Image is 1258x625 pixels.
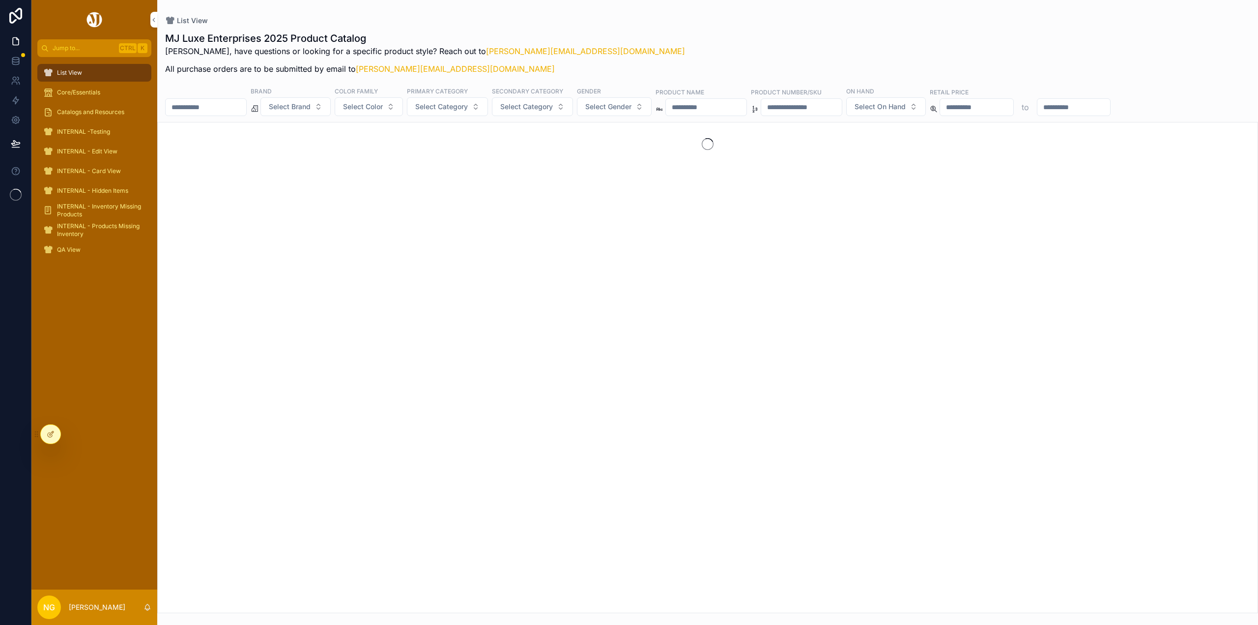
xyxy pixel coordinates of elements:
[177,16,208,26] span: List View
[492,97,573,116] button: Select Button
[500,102,553,112] span: Select Category
[846,87,874,95] label: On Hand
[53,44,115,52] span: Jump to...
[37,123,151,141] a: INTERNAL -Testing
[57,187,128,195] span: INTERNAL - Hidden Items
[855,102,906,112] span: Select On Hand
[335,97,403,116] button: Select Button
[260,97,331,116] button: Select Button
[165,63,685,75] p: All purchase orders are to be submitted by email to
[69,602,125,612] p: [PERSON_NAME]
[119,43,137,53] span: Ctrl
[165,31,685,45] h1: MJ Luxe Enterprises 2025 Product Catalog
[37,143,151,160] a: INTERNAL - Edit View
[165,45,685,57] p: [PERSON_NAME], have questions or looking for a specific product style? Reach out to
[37,162,151,180] a: INTERNAL - Card View
[37,202,151,219] a: INTERNAL - Inventory Missing Products
[407,97,488,116] button: Select Button
[57,108,124,116] span: Catalogs and Resources
[57,148,117,155] span: INTERNAL - Edit View
[846,97,926,116] button: Select Button
[57,128,110,136] span: INTERNAL -Testing
[37,64,151,82] a: List View
[930,88,969,96] label: Retail Price
[85,12,104,28] img: App logo
[37,182,151,200] a: INTERNAL - Hidden Items
[269,102,311,112] span: Select Brand
[751,88,822,96] label: Product Number/SKU
[251,87,272,95] label: Brand
[37,39,151,57] button: Jump to...CtrlK
[43,601,55,613] span: NG
[57,222,142,238] span: INTERNAL - Products Missing Inventory
[492,87,563,95] label: Secondary Category
[335,87,378,95] label: Color Family
[415,102,468,112] span: Select Category
[486,46,685,56] a: [PERSON_NAME][EMAIL_ADDRESS][DOMAIN_NAME]
[37,84,151,101] a: Core/Essentials
[57,167,121,175] span: INTERNAL - Card View
[57,203,142,218] span: INTERNAL - Inventory Missing Products
[57,89,100,96] span: Core/Essentials
[31,57,157,271] div: scrollable content
[37,221,151,239] a: INTERNAL - Products Missing Inventory
[165,16,208,26] a: List View
[343,102,383,112] span: Select Color
[57,246,81,254] span: QA View
[37,241,151,259] a: QA View
[407,87,468,95] label: Primary Category
[585,102,631,112] span: Select Gender
[57,69,82,77] span: List View
[1022,101,1029,113] p: to
[139,44,146,52] span: K
[577,97,652,116] button: Select Button
[356,64,555,74] a: [PERSON_NAME][EMAIL_ADDRESS][DOMAIN_NAME]
[577,87,601,95] label: Gender
[656,88,704,96] label: Product Name
[37,103,151,121] a: Catalogs and Resources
